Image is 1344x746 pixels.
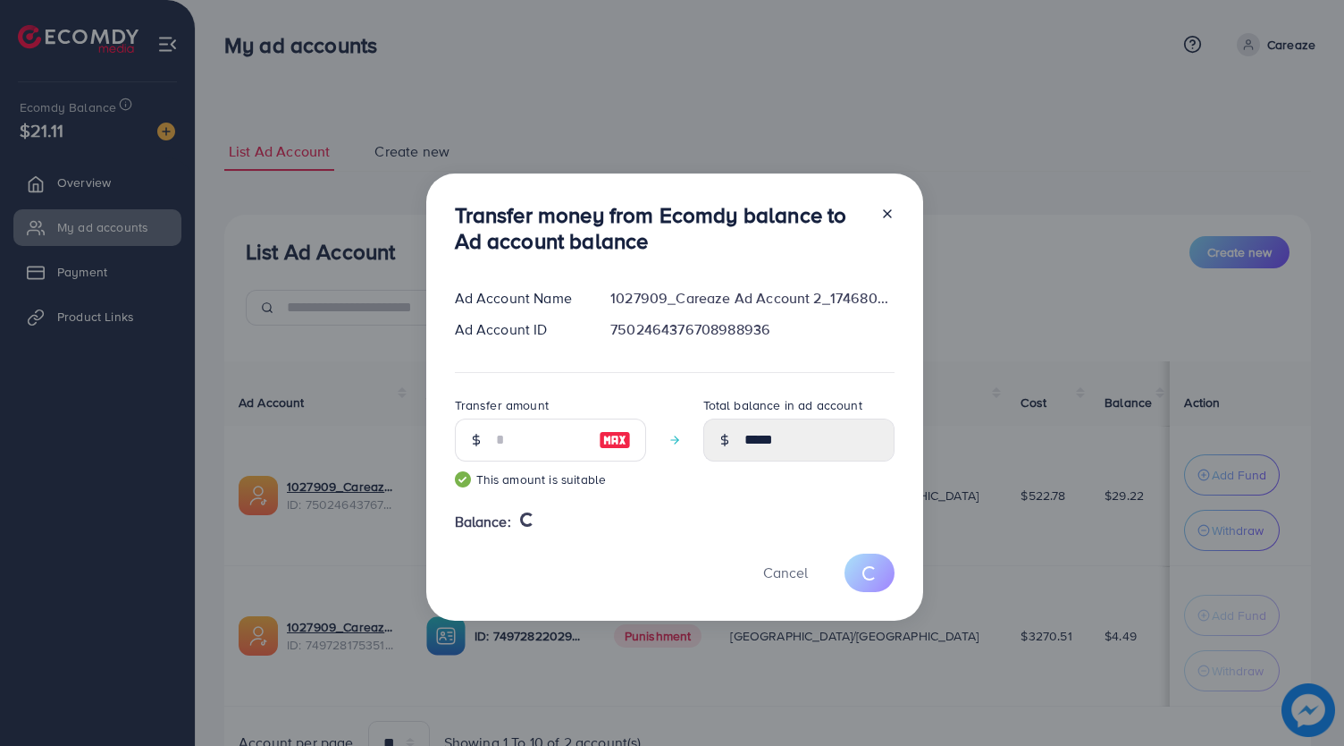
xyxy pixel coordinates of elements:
span: Balance: [455,512,511,532]
div: 7502464376708988936 [596,319,908,340]
label: Transfer amount [455,396,549,414]
div: 1027909_Careaze Ad Account 2_1746803855755 [596,288,908,309]
img: image [599,429,631,451]
div: Ad Account Name [441,288,597,309]
div: Ad Account ID [441,319,597,340]
h3: Transfer money from Ecomdy balance to Ad account balance [455,202,866,254]
small: This amount is suitable [455,470,646,488]
button: Cancel [741,554,830,592]
span: Cancel [763,563,808,582]
label: Total balance in ad account [703,396,862,414]
img: guide [455,471,471,487]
